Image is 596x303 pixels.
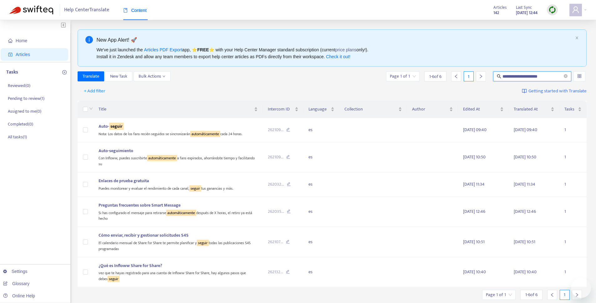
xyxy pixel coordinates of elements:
td: es [303,257,339,287]
span: close-circle [564,74,568,80]
sqkw: automáticamente [147,155,177,161]
span: plus-circle [62,70,67,74]
span: [DATE] 11:34 [463,181,485,188]
div: vez que te hayas registrado para una cuenta de Infloww Share for Share, hay algunos pasos que debes [99,269,258,282]
sqkw: seguir [197,240,209,246]
span: [DATE] 10:40 [514,268,537,275]
button: + Add filter [79,86,110,96]
th: Author [407,101,458,118]
span: Bulk Actions [139,73,166,80]
span: [DATE] 12:46 [514,208,536,215]
th: Language [303,101,339,118]
span: left [454,74,458,79]
span: 262032 ... [268,181,284,188]
img: Swifteq [9,6,53,14]
span: home [8,39,13,43]
span: [DATE] 10:50 [514,153,536,161]
span: ¿Qué es Infloww Share for Share? [99,262,162,269]
div: New App Alert! 🚀 [97,36,573,44]
a: Online Help [3,293,35,298]
span: Intercom ID [268,106,293,113]
span: 262109 ... [268,154,283,161]
p: Completed ( 0 ) [8,121,33,127]
p: Assigned to me ( 0 ) [8,108,41,115]
span: Auto-seguimiento [99,147,133,154]
p: Reviewed ( 0 ) [8,82,30,89]
span: Translated At [514,106,549,113]
td: 1 [559,172,587,197]
div: We've just launched the app, ⭐ ⭐️ with your Help Center Manager standard subscription (current on... [97,46,573,60]
span: [DATE] 09:40 [463,126,486,133]
td: 1 [559,142,587,172]
span: left [550,293,554,297]
sqkw: seguir [189,185,201,192]
span: 1 - 6 of 6 [429,73,441,80]
span: Articles [16,52,30,57]
td: es [303,227,339,257]
button: Bulk Actionsdown [134,71,171,81]
span: Enlaces de prueba gratuita [99,177,149,184]
td: es [303,197,339,227]
span: close-circle [564,74,568,78]
span: Last Sync [516,4,532,11]
span: 262132 ... [268,269,283,275]
span: Tasks [564,106,577,113]
td: es [303,118,339,142]
td: 1 [559,197,587,227]
span: 262109 ... [268,126,283,133]
span: [DATE] 10:51 [463,238,485,245]
th: Translated At [509,101,559,118]
img: sync.dc5367851b00ba804db3.png [548,6,556,14]
img: image-link [522,89,527,94]
span: Articles [493,4,507,11]
a: Articles PDF Export [144,47,182,52]
span: Translate [83,73,99,80]
span: Content [123,8,147,13]
span: 1 - 6 of 6 [525,291,537,298]
button: close [575,36,579,40]
sqkw: seguir [109,123,124,130]
th: Edited At [458,101,509,118]
span: Title [99,106,253,113]
span: [DATE] 10:51 [514,238,535,245]
span: [DATE] 09:40 [514,126,537,133]
th: Tasks [559,101,587,118]
td: es [303,172,339,197]
div: Si has configurado el mensaje para retirarse después de X horas, el retiro ya está hecho [99,209,258,222]
b: FREE [197,47,209,52]
span: + Add filter [84,87,105,95]
sqkw: automáticamente [190,131,220,137]
span: New Task [110,73,127,80]
td: 1 [559,227,587,257]
td: es [303,142,339,172]
div: 1 [464,71,474,81]
strong: [DATE] 12:44 [516,9,537,16]
span: down [89,107,93,110]
td: 1 [559,118,587,142]
div: El calendario mensual de Share for Share te permite planificar y todas las publicaciones S4S prog... [99,239,258,252]
a: Settings [3,269,28,274]
span: search [497,74,501,79]
span: right [479,74,483,79]
span: Cómo enviar, recibir y gestionar solicitudes S4S [99,232,189,239]
span: [DATE] 11:34 [514,181,535,188]
th: Collection [339,101,407,118]
div: Nota: Los datos de los fans recién seguidos se sincronizarán cada 24 horas. [99,130,258,137]
span: down [162,75,166,78]
span: 262107 ... [268,239,283,245]
span: [DATE] 10:50 [463,153,486,161]
span: 262035 ... [268,208,284,215]
th: Intercom ID [263,101,303,118]
span: Home [16,38,27,43]
a: price plans [335,47,357,52]
iframe: Button to launch messaging window [571,278,591,298]
span: Author [412,106,448,113]
button: New Task [105,71,132,81]
p: All tasks ( 1 ) [8,134,27,140]
span: account-book [8,52,13,57]
span: Collection [344,106,397,113]
button: Translate [78,71,104,81]
strong: 142 [493,9,499,16]
p: Pending to review ( 1 ) [8,95,44,102]
div: 1 [560,290,570,300]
